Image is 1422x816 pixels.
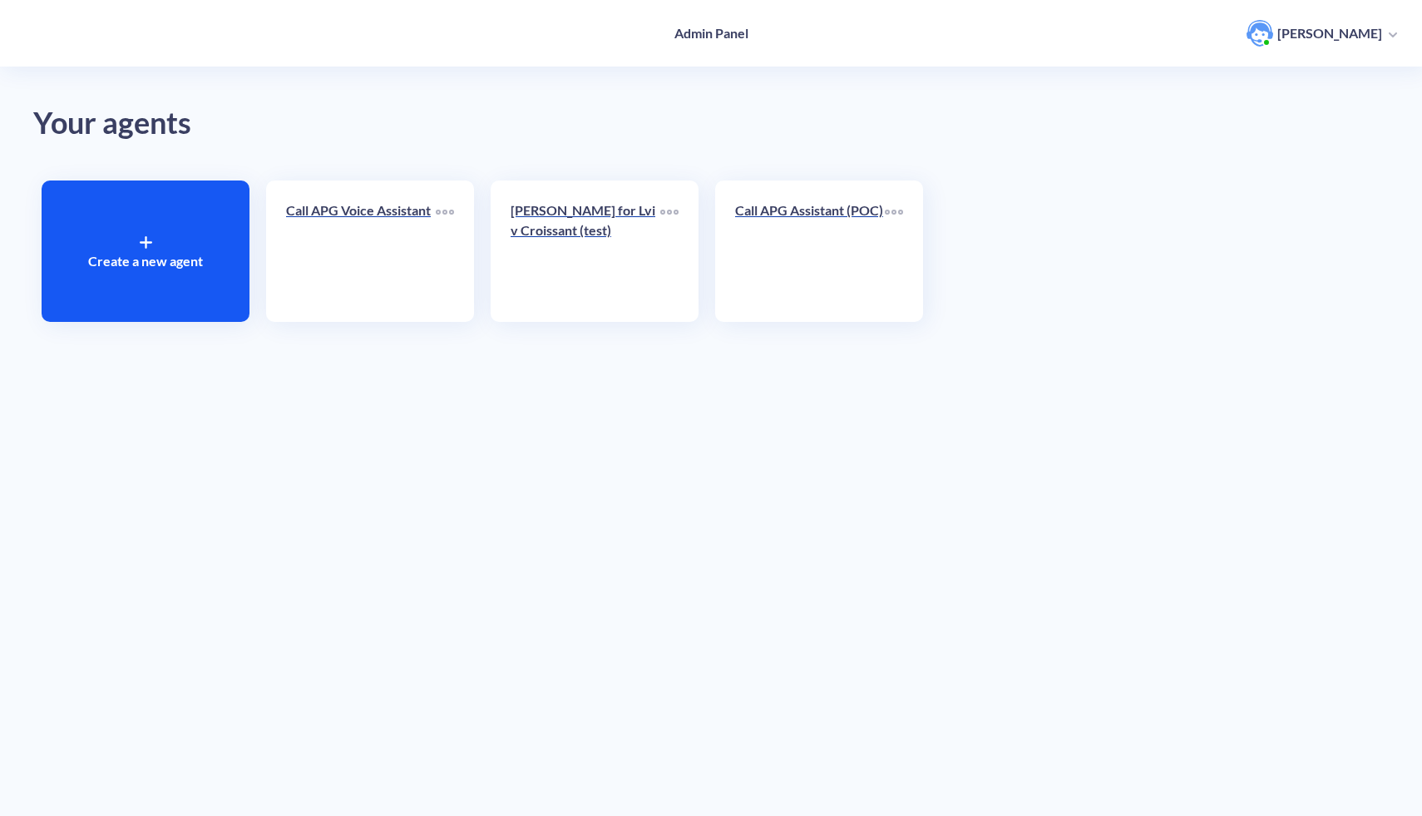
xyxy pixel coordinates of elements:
[735,200,885,302] a: Call APG Assistant (POC)
[1238,18,1405,48] button: user photo[PERSON_NAME]
[674,25,748,41] h4: Admin Panel
[286,200,436,302] a: Call APG Voice Assistant
[33,100,1389,147] div: Your agents
[88,251,203,271] p: Create a new agent
[1247,20,1273,47] img: user photo
[511,200,660,302] a: [PERSON_NAME] for Lviv Croissant (test)
[735,200,885,220] p: Call APG Assistant (POC)
[1277,24,1382,42] p: [PERSON_NAME]
[286,200,436,220] p: Call APG Voice Assistant
[511,200,660,240] p: [PERSON_NAME] for Lviv Croissant (test)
